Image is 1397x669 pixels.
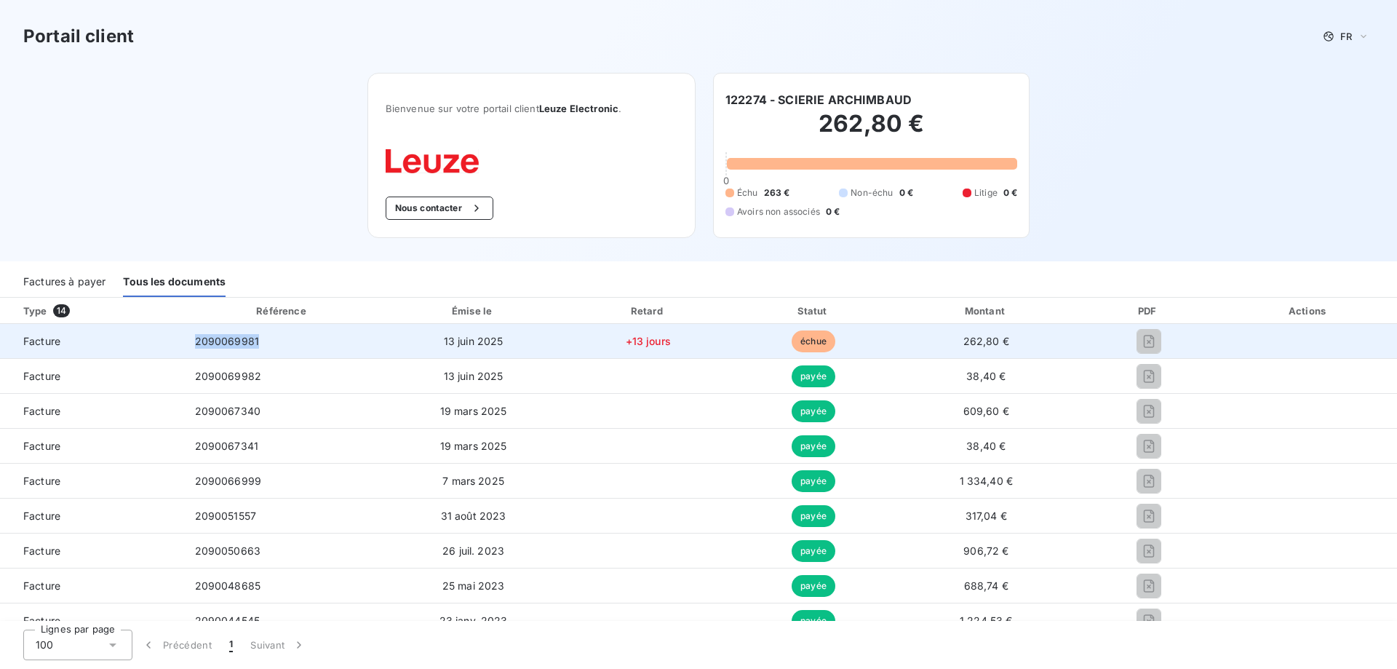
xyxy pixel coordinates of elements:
[792,540,835,562] span: payée
[220,630,242,660] button: 1
[963,545,1008,557] span: 906,72 €
[439,614,508,627] span: 23 janv. 2023
[974,186,998,199] span: Litige
[441,510,506,522] span: 31 août 2023
[966,370,1006,382] span: 38,40 €
[15,304,180,318] div: Type
[725,91,912,108] h6: 122274 - SCIERIE ARCHIMBAUD
[966,510,1007,522] span: 317,04 €
[386,197,493,220] button: Nous contacter
[792,400,835,422] span: payée
[53,304,70,317] span: 14
[195,475,262,487] span: 2090066999
[229,638,233,652] span: 1
[964,579,1008,592] span: 688,74 €
[792,610,835,632] span: payée
[386,149,479,173] img: Company logo
[12,404,172,419] span: Facture
[737,186,758,199] span: Échu
[737,205,820,218] span: Avoirs non associés
[826,205,840,218] span: 0 €
[23,266,106,297] div: Factures à payer
[444,370,504,382] span: 13 juin 2025
[539,103,618,114] span: Leuze Electronic
[735,304,893,318] div: Statut
[1340,31,1352,42] span: FR
[966,440,1006,452] span: 38,40 €
[12,334,172,349] span: Facture
[256,305,306,317] div: Référence
[12,509,172,523] span: Facture
[195,370,262,382] span: 2090069982
[12,369,172,384] span: Facture
[899,186,913,199] span: 0 €
[963,335,1009,347] span: 262,80 €
[792,435,835,457] span: payée
[442,475,504,487] span: 7 mars 2025
[195,510,257,522] span: 2090051557
[442,579,505,592] span: 25 mai 2023
[898,304,1074,318] div: Montant
[12,544,172,558] span: Facture
[626,335,671,347] span: +13 jours
[725,109,1017,153] h2: 262,80 €
[764,186,790,199] span: 263 €
[723,175,729,186] span: 0
[440,405,507,417] span: 19 mars 2025
[195,440,259,452] span: 2090067341
[195,545,261,557] span: 2090050663
[792,575,835,597] span: payée
[444,335,504,347] span: 13 juin 2025
[386,103,677,114] span: Bienvenue sur votre portail client .
[963,405,1009,417] span: 609,60 €
[123,266,226,297] div: Tous les documents
[1080,304,1217,318] div: PDF
[23,23,134,50] h3: Portail client
[568,304,729,318] div: Retard
[36,638,53,652] span: 100
[960,614,1013,627] span: 1 224,53 €
[1223,304,1394,318] div: Actions
[385,304,561,318] div: Émise le
[12,474,172,488] span: Facture
[12,439,172,454] span: Facture
[442,545,504,557] span: 26 juil. 2023
[242,630,315,660] button: Suivant
[132,630,220,660] button: Précédent
[12,579,172,593] span: Facture
[792,470,835,492] span: payée
[960,475,1014,487] span: 1 334,40 €
[195,405,261,417] span: 2090067340
[440,440,507,452] span: 19 mars 2025
[792,505,835,527] span: payée
[792,330,835,352] span: échue
[195,614,260,627] span: 2090044545
[851,186,893,199] span: Non-échu
[1003,186,1017,199] span: 0 €
[12,614,172,628] span: Facture
[195,579,261,592] span: 2090048685
[195,335,260,347] span: 2090069981
[792,365,835,387] span: payée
